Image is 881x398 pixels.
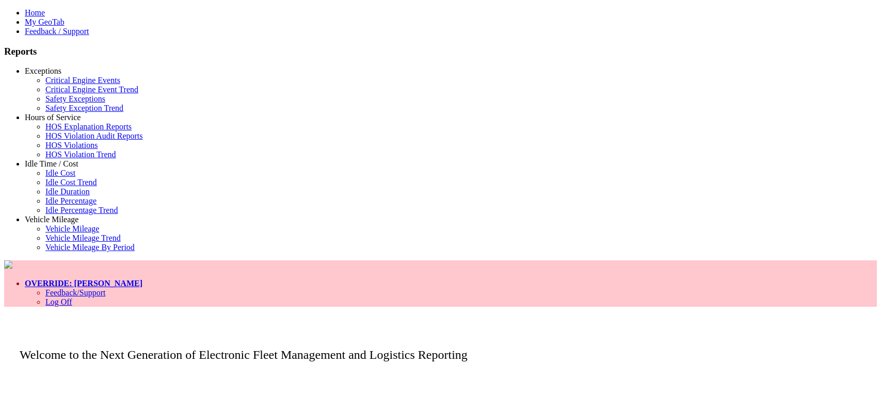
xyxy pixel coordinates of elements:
[45,196,97,205] a: Idle Percentage
[25,279,142,288] a: OVERRIDE: [PERSON_NAME]
[45,288,105,297] a: Feedback/Support
[45,104,123,112] a: Safety Exception Trend
[25,113,81,122] a: Hours of Service
[25,8,45,17] a: Home
[45,224,99,233] a: Vehicle Mileage
[45,234,121,242] a: Vehicle Mileage Trend
[4,46,877,57] h3: Reports
[25,18,65,26] a: My GeoTab
[45,297,72,306] a: Log Off
[45,187,90,196] a: Idle Duration
[45,243,135,252] a: Vehicle Mileage By Period
[4,333,877,362] p: Welcome to the Next Generation of Electronic Fleet Management and Logistics Reporting
[45,122,132,131] a: HOS Explanation Reports
[45,131,143,140] a: HOS Violation Audit Reports
[45,178,97,187] a: Idle Cost Trend
[45,206,118,214] a: Idle Percentage Trend
[45,85,138,94] a: Critical Engine Event Trend
[45,150,116,159] a: HOS Violation Trend
[4,260,12,269] img: pepsilogo.png
[25,159,78,168] a: Idle Time / Cost
[25,215,78,224] a: Vehicle Mileage
[25,27,89,36] a: Feedback / Support
[45,169,75,177] a: Idle Cost
[45,94,105,103] a: Safety Exceptions
[45,141,98,150] a: HOS Violations
[45,76,120,85] a: Critical Engine Events
[25,67,61,75] a: Exceptions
